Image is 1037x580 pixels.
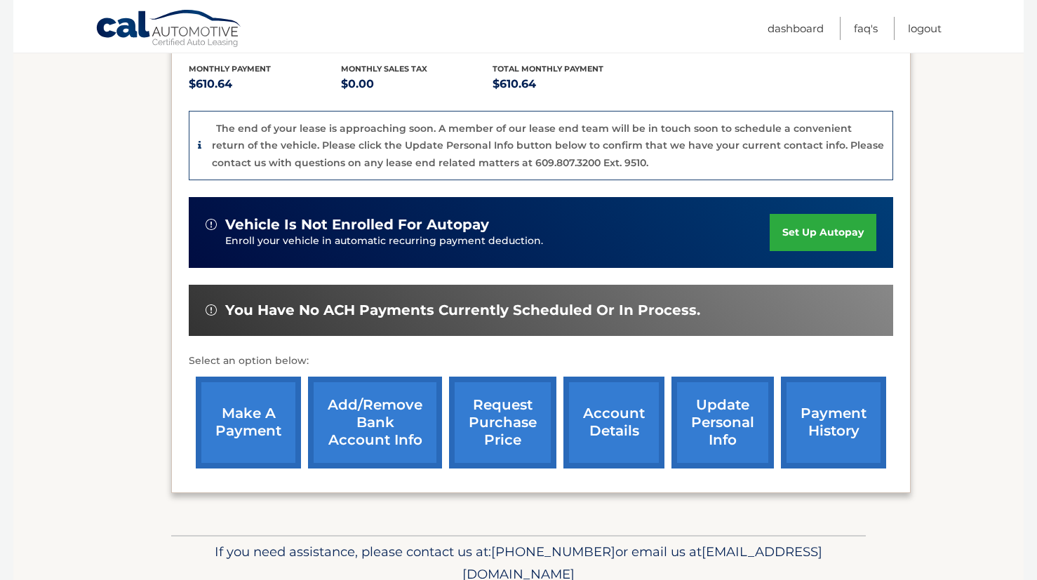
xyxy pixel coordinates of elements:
[95,9,243,50] a: Cal Automotive
[770,214,876,251] a: set up autopay
[341,74,493,94] p: $0.00
[491,544,615,560] span: [PHONE_NUMBER]
[206,219,217,230] img: alert-white.svg
[308,377,442,468] a: Add/Remove bank account info
[908,17,942,40] a: Logout
[493,74,645,94] p: $610.64
[206,304,217,316] img: alert-white.svg
[671,377,774,468] a: update personal info
[212,122,884,169] p: The end of your lease is approaching soon. A member of our lease end team will be in touch soon t...
[189,74,341,94] p: $610.64
[225,234,770,249] p: Enroll your vehicle in automatic recurring payment deduction.
[781,377,886,468] a: payment history
[493,64,603,74] span: Total Monthly Payment
[189,64,271,74] span: Monthly Payment
[196,377,301,468] a: make a payment
[449,377,556,468] a: request purchase price
[768,17,824,40] a: Dashboard
[225,302,700,319] span: You have no ACH payments currently scheduled or in process.
[225,216,489,234] span: vehicle is not enrolled for autopay
[341,64,427,74] span: Monthly sales Tax
[854,17,878,40] a: FAQ's
[563,377,664,468] a: account details
[189,353,893,370] p: Select an option below:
